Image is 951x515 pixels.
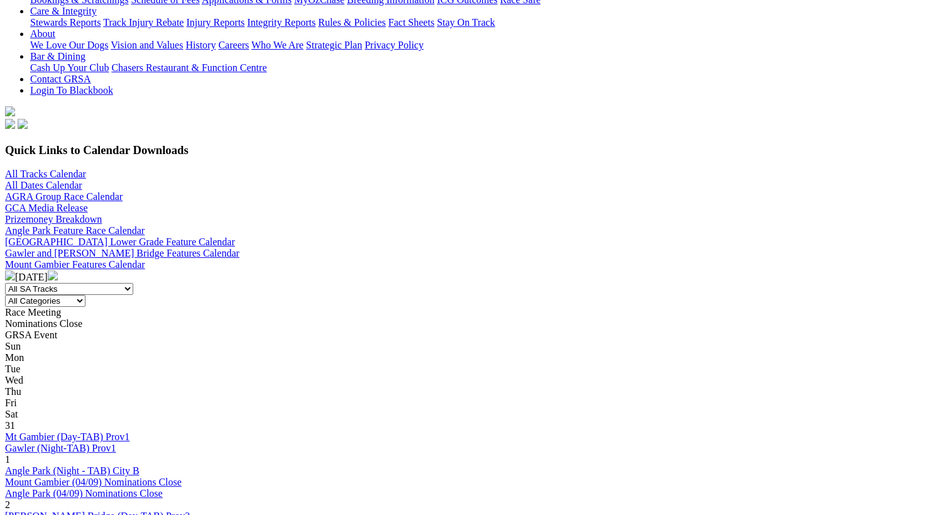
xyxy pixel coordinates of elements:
span: 1 [5,454,10,465]
div: Fri [5,397,946,409]
a: Strategic Plan [306,40,362,50]
a: Integrity Reports [247,17,316,28]
div: GRSA Event [5,329,946,341]
div: Tue [5,363,946,375]
a: Who We Are [251,40,304,50]
a: All Dates Calendar [5,180,82,191]
span: 31 [5,420,15,431]
a: Stewards Reports [30,17,101,28]
a: [GEOGRAPHIC_DATA] Lower Grade Feature Calendar [5,236,235,247]
img: logo-grsa-white.png [5,106,15,116]
a: Gawler (Night-TAB) Prov1 [5,443,116,453]
div: Bar & Dining [30,62,946,74]
a: Injury Reports [186,17,245,28]
a: Angle Park (04/09) Nominations Close [5,488,163,499]
div: Race Meeting [5,307,946,318]
a: Login To Blackbook [30,85,113,96]
a: History [185,40,216,50]
a: Prizemoney Breakdown [5,214,102,224]
div: Nominations Close [5,318,946,329]
div: Care & Integrity [30,17,946,28]
h3: Quick Links to Calendar Downloads [5,143,946,157]
a: Careers [218,40,249,50]
a: Track Injury Rebate [103,17,184,28]
a: GCA Media Release [5,202,88,213]
a: AGRA Group Race Calendar [5,191,123,202]
a: All Tracks Calendar [5,169,86,179]
div: Wed [5,375,946,386]
a: Contact GRSA [30,74,91,84]
div: Thu [5,386,946,397]
a: Angle Park (Night - TAB) City B [5,465,140,476]
a: Gawler and [PERSON_NAME] Bridge Features Calendar [5,248,239,258]
img: facebook.svg [5,119,15,129]
div: Mon [5,352,946,363]
a: Vision and Values [111,40,183,50]
div: Sun [5,341,946,352]
a: Mount Gambier Features Calendar [5,259,145,270]
a: Care & Integrity [30,6,97,16]
img: chevron-right-pager-white.svg [48,270,58,280]
img: chevron-left-pager-white.svg [5,270,15,280]
a: Mount Gambier (04/09) Nominations Close [5,477,182,487]
a: Fact Sheets [388,17,434,28]
span: 2 [5,499,10,510]
a: Angle Park Feature Race Calendar [5,225,145,236]
a: Cash Up Your Club [30,62,109,73]
div: [DATE] [5,270,946,283]
div: About [30,40,946,51]
a: We Love Our Dogs [30,40,108,50]
img: twitter.svg [18,119,28,129]
a: About [30,28,55,39]
a: Bar & Dining [30,51,85,62]
a: Rules & Policies [318,17,386,28]
a: Stay On Track [437,17,495,28]
a: Privacy Policy [365,40,424,50]
a: Mt Gambier (Day-TAB) Prov1 [5,431,129,442]
a: Chasers Restaurant & Function Centre [111,62,267,73]
div: Sat [5,409,946,420]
